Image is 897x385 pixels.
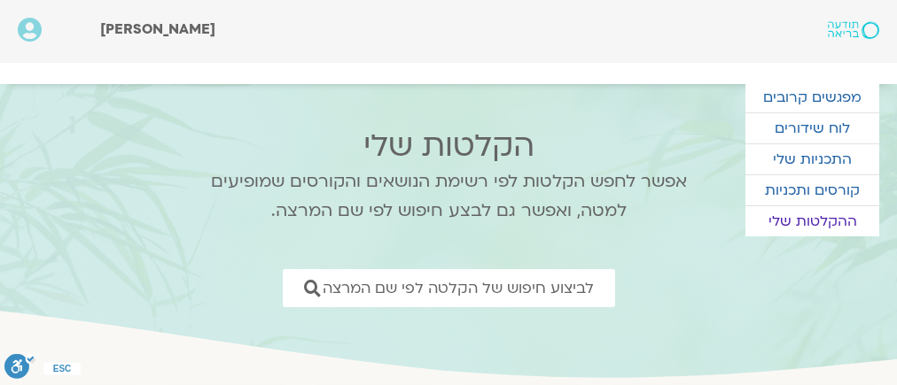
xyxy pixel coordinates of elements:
[745,113,879,143] a: לוח שידורים
[745,144,879,174] a: התכניות שלי
[187,128,710,164] h2: הקלטות שלי
[745,206,879,236] a: ההקלטות שלי
[745,175,879,205] a: קורסים ותכניות
[187,167,710,226] p: אפשר לחפש הקלטות לפי רשימת הנושאים והקורסים שמופיעים למטה, ואפשר גם לבצע חיפוש לפי שם המרצה.
[283,269,615,307] a: לביצוע חיפוש של הקלטה לפי שם המרצה
[100,19,215,39] span: [PERSON_NAME]
[745,82,879,112] a: מפגשים קרובים
[323,280,594,296] span: לביצוע חיפוש של הקלטה לפי שם המרצה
